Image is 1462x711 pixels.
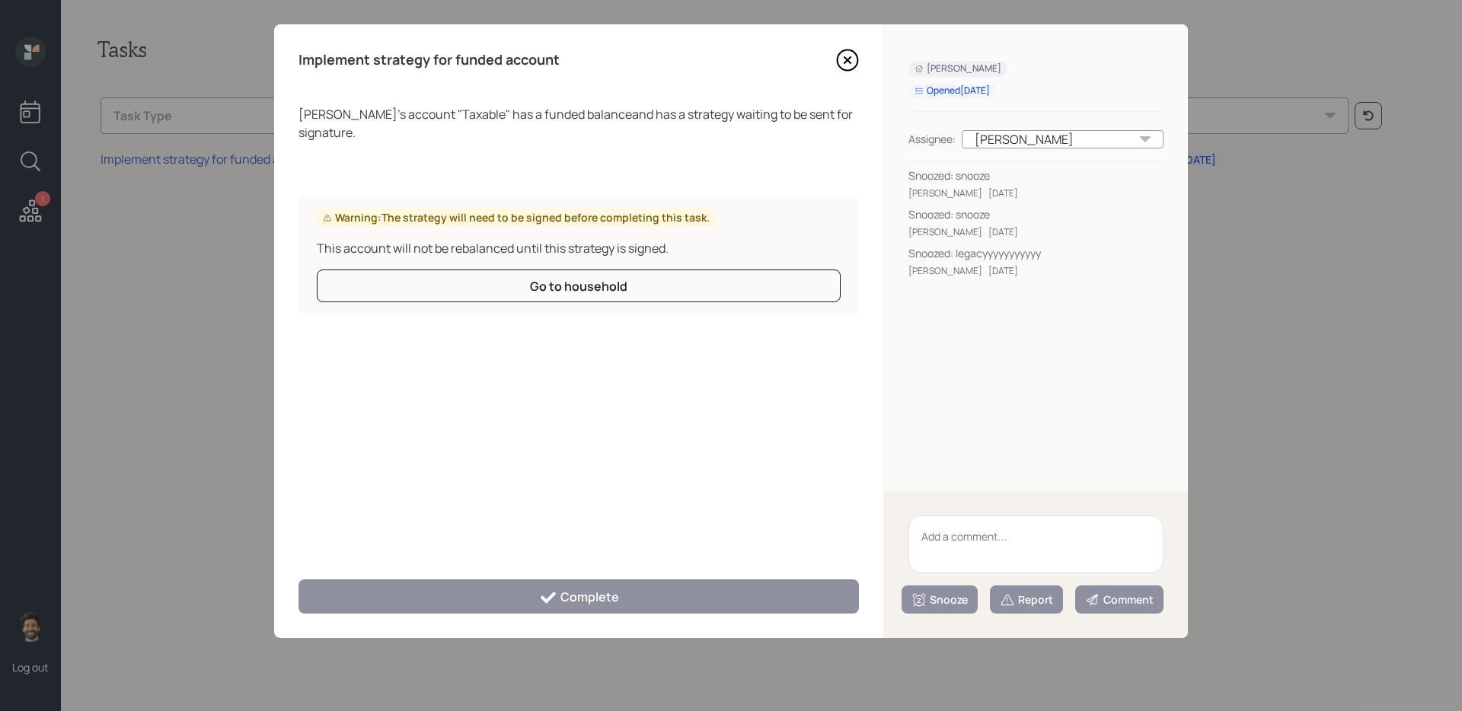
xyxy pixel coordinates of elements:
div: [PERSON_NAME] [962,130,1164,148]
h4: Implement strategy for funded account [298,52,560,69]
div: Warning: The strategy will need to be signed before completing this task. [323,210,710,225]
div: [PERSON_NAME] [915,62,1001,75]
button: Comment [1075,585,1164,614]
div: [PERSON_NAME] 's account " Taxable " has a funded balance and has a strategy waiting to be sent f... [298,105,859,142]
button: Report [990,585,1063,614]
div: Snoozed: snooze [908,167,1164,183]
div: Comment [1085,592,1154,607]
div: Opened [DATE] [915,84,990,97]
div: This account will not be rebalanced until this strategy is signed. [317,239,841,257]
div: Snoozed: snooze [908,206,1164,222]
button: Complete [298,579,859,614]
div: Assignee: [908,131,956,147]
div: [PERSON_NAME] [908,225,982,239]
div: [PERSON_NAME] [908,264,982,278]
div: Snoozed: legacyyyyyyyyyyy [908,245,1164,261]
div: [DATE] [988,264,1018,278]
div: Go to household [530,278,627,295]
div: [DATE] [988,225,1018,239]
div: Complete [539,588,619,607]
div: Snooze [911,592,968,607]
button: Snooze [902,585,978,614]
button: Go to household [317,269,841,302]
div: [PERSON_NAME] [908,187,982,200]
div: Report [1000,592,1053,607]
div: [DATE] [988,187,1018,200]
